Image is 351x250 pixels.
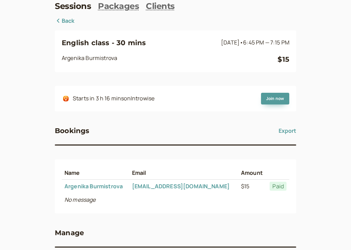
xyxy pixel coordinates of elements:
[55,1,91,11] a: Sessions
[73,94,154,103] div: Starts in 3 h 16 mins on
[98,1,139,11] a: Packages
[279,125,296,136] button: Export
[62,37,218,48] h3: English class - 30 mins
[146,1,175,11] a: Clients
[261,93,289,104] a: Join now
[62,54,278,65] div: Argenika Burmistrova
[64,182,123,190] a: Argenika Burmistrova
[55,125,90,136] h3: Bookings
[238,180,267,193] td: $15
[238,166,267,180] th: Amount
[55,227,84,238] h3: Manage
[55,17,75,26] a: Back
[64,196,96,203] i: No message
[131,94,154,102] span: Introwise
[240,39,243,46] span: •
[317,217,351,250] iframe: Chat Widget
[129,166,238,180] th: Email
[221,39,289,46] span: [DATE]
[63,96,69,101] img: integrations-introwise-icon.png
[132,182,230,190] a: [EMAIL_ADDRESS][DOMAIN_NAME]
[243,39,289,46] span: 6:45 PM — 7:15 PM
[270,182,287,191] span: Paid
[62,166,129,180] th: Name
[278,54,289,65] div: $15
